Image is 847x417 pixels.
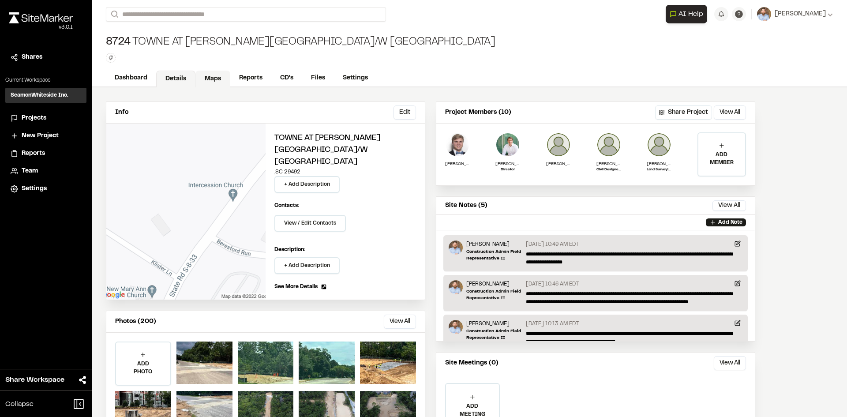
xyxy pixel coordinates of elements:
p: [PERSON_NAME] [466,320,522,328]
button: Edit Tags [106,53,116,63]
a: Details [156,71,195,87]
a: Settings [11,184,81,194]
button: + Add Description [274,257,340,274]
p: [PERSON_NAME] [466,280,522,288]
a: Dashboard [106,70,156,86]
button: View All [714,356,746,370]
p: Description: [274,246,416,254]
img: Shawn Simons [449,320,463,334]
button: Open AI Assistant [666,5,707,23]
span: Settings [22,184,47,194]
img: William O'Neal [495,132,520,157]
span: See More Details [274,283,318,291]
img: Robert Jeter [445,132,470,157]
a: Shares [11,53,81,62]
a: Settings [334,70,377,86]
img: rebrand.png [9,12,73,23]
p: [PERSON_NAME] [445,161,470,167]
a: Team [11,166,81,176]
p: ADD PHOTO [116,360,170,376]
p: Add Note [718,218,742,226]
p: [PERSON_NAME] [596,161,621,167]
img: Spencer Plowden [546,132,571,157]
a: Projects [11,113,81,123]
span: Projects [22,113,46,123]
p: [PERSON_NAME] [466,240,522,248]
p: Construction Admin Field Representative II [466,328,522,341]
h3: SeamonWhiteside Inc. [11,91,68,99]
p: Current Workspace [5,76,86,84]
button: + Add Description [274,176,340,193]
span: AI Help [678,9,703,19]
p: [PERSON_NAME] [546,161,571,167]
button: Share Project [655,105,712,120]
p: Land Surveying Team Leader [647,167,671,173]
img: Shawn Simons [449,240,463,255]
p: Site Notes (5) [445,201,487,210]
button: View All [384,315,416,329]
button: Search [106,7,122,22]
a: Reports [230,70,271,86]
p: [DATE] 10:49 AM EDT [526,240,579,248]
a: CD's [271,70,302,86]
a: Maps [195,71,230,87]
p: Civil Designer 1 [596,167,621,173]
p: Director [495,167,520,173]
button: View / Edit Contacts [274,215,346,232]
p: [PERSON_NAME], PLS [647,161,671,167]
button: Edit [394,105,416,120]
button: View All [714,105,746,120]
p: , SC 29492 [274,168,416,176]
p: [DATE] 10:46 AM EDT [526,280,579,288]
button: [PERSON_NAME] [757,7,833,21]
img: Shawn Simons [449,280,463,294]
a: New Project [11,131,81,141]
p: Site Meetings (0) [445,358,498,368]
span: 8724 [106,35,131,49]
p: Construction Admin Field Representative II [466,288,522,301]
p: [PERSON_NAME] [495,161,520,167]
img: Michael Bevacqua [596,132,621,157]
p: Contacts: [274,202,299,210]
div: Towne at [PERSON_NAME][GEOGRAPHIC_DATA]/W [GEOGRAPHIC_DATA] [106,35,495,49]
a: Reports [11,149,81,158]
img: User [757,7,771,21]
p: Construction Admin Field Representative II [466,248,522,262]
p: ADD MEMBER [698,151,745,167]
div: Open AI Assistant [666,5,711,23]
span: Collapse [5,399,34,409]
div: Oh geez...please don't... [9,23,73,31]
p: Photos (200) [115,317,156,327]
button: View All [712,200,746,211]
span: New Project [22,131,59,141]
a: Files [302,70,334,86]
span: Shares [22,53,42,62]
span: Team [22,166,38,176]
p: Project Members (10) [445,108,511,117]
span: Reports [22,149,45,158]
p: [DATE] 10:13 AM EDT [526,320,579,328]
span: Share Workspace [5,375,64,385]
h2: Towne at [PERSON_NAME][GEOGRAPHIC_DATA]/W [GEOGRAPHIC_DATA] [274,132,416,168]
img: Mike Schmieder, PLS [647,132,671,157]
span: [PERSON_NAME] [775,9,826,19]
p: Info [115,108,128,117]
